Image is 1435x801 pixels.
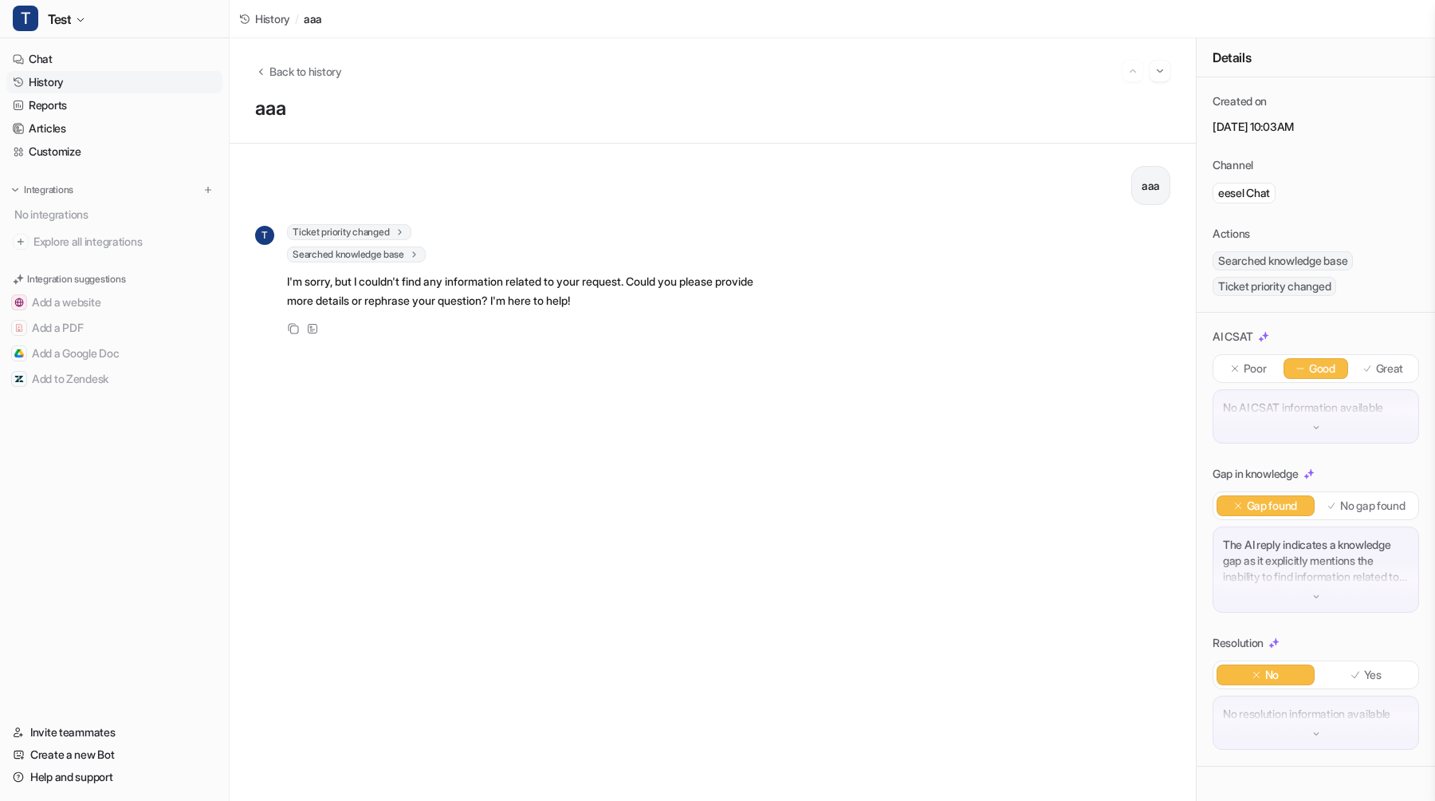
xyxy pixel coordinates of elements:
p: No AI CSAT information available [1223,400,1409,416]
button: Integrations [6,182,78,198]
p: The AI reply indicates a knowledge gap as it explicitly mentions the inability to find informatio... [1223,537,1409,585]
span: Test [48,8,71,30]
img: Add a Google Doc [14,349,24,358]
p: Poor [1244,361,1267,377]
a: Articles [6,117,222,140]
a: Reports [6,94,222,116]
a: History [239,10,290,27]
p: Good [1309,361,1335,377]
a: Chat [6,48,222,70]
span: Searched knowledge base [1213,251,1353,270]
img: Next session [1154,64,1166,78]
button: Add a PDFAdd a PDF [6,315,222,341]
span: Back to history [269,63,342,80]
img: Add a website [14,298,24,307]
p: Integrations [24,183,73,196]
p: Integration suggestions [27,272,125,286]
a: Help and support [6,766,222,788]
a: Explore all integrations [6,231,222,253]
span: T [13,6,38,31]
a: History [6,71,222,93]
p: eesel Chat [1218,185,1270,201]
p: Great [1376,361,1404,377]
p: Created on [1213,93,1267,109]
p: No resolution information available [1223,706,1409,722]
img: Previous session [1127,64,1138,78]
p: Gap found [1247,498,1297,514]
span: History [255,10,290,27]
p: No gap found [1340,498,1406,514]
button: Go to previous session [1122,61,1143,81]
p: Channel [1213,157,1253,173]
h1: aaa [255,97,1170,120]
div: Details [1197,38,1435,77]
img: Add to Zendesk [14,374,24,384]
div: No integrations [10,201,222,227]
img: menu_add.svg [202,184,214,195]
img: down-arrow [1311,422,1322,433]
img: down-arrow [1311,591,1322,602]
span: Explore all integrations [33,229,216,255]
p: Gap in knowledge [1213,466,1299,482]
button: Add to ZendeskAdd to Zendesk [6,366,222,392]
p: AI CSAT [1213,329,1253,345]
img: down-arrow [1311,728,1322,740]
a: Create a new Bot [6,744,222,766]
p: [DATE] 10:03AM [1213,119,1419,135]
p: Yes [1364,667,1382,683]
button: Add a websiteAdd a website [6,290,222,315]
p: I'm sorry, but I couldn't find any information related to your request. Could you please provide ... [287,272,753,310]
span: / [295,10,299,27]
p: Resolution [1213,635,1264,651]
span: Ticket priority changed [287,224,411,240]
span: aaa [304,10,322,27]
img: Add a PDF [14,323,24,333]
p: No [1265,667,1279,683]
a: Invite teammates [6,721,222,744]
img: expand menu [10,184,21,195]
button: Add a Google DocAdd a Google Doc [6,341,222,366]
span: Searched knowledge base [287,247,426,262]
p: Actions [1213,226,1250,242]
img: explore all integrations [13,234,29,250]
button: Go to next session [1150,61,1170,81]
p: aaa [1142,176,1160,195]
span: T [255,226,274,245]
a: Customize [6,140,222,163]
span: Ticket priority changed [1213,277,1336,296]
button: Back to history [255,63,342,80]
